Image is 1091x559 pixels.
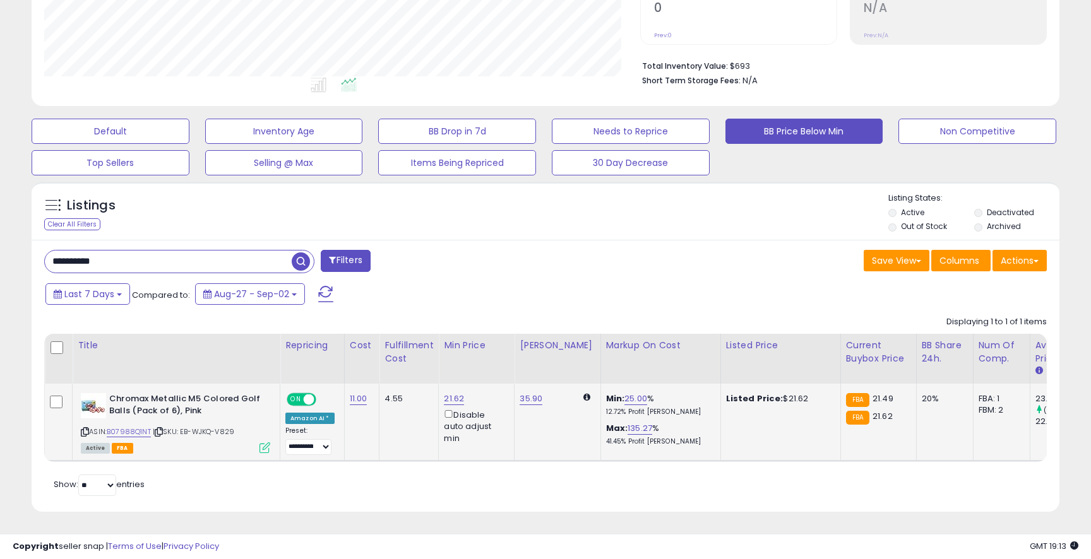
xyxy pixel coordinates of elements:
div: 20% [922,393,963,404]
div: Amazon AI * [285,413,335,424]
small: (4.29%) [1044,405,1071,415]
small: Prev: 0 [654,32,672,39]
b: Total Inventory Value: [642,61,728,71]
a: 21.62 [444,392,464,405]
div: % [606,393,711,416]
p: 41.45% Profit [PERSON_NAME] [606,437,711,446]
small: Avg Win Price. [1035,365,1043,377]
a: 11.00 [350,392,367,405]
small: FBA [846,393,869,407]
button: Last 7 Days [45,283,130,305]
span: 2025-09-10 19:13 GMT [1030,540,1078,552]
button: Top Sellers [32,150,189,175]
div: FBM: 2 [979,404,1020,416]
span: N/A [742,74,758,86]
div: FBA: 1 [979,393,1020,404]
div: seller snap | | [13,541,219,553]
button: Aug-27 - Sep-02 [195,283,305,305]
button: 30 Day Decrease [552,150,710,175]
button: BB Price Below Min [725,119,883,144]
div: % [606,423,711,446]
div: Preset: [285,427,335,455]
div: Clear All Filters [44,218,100,230]
button: Save View [864,250,929,271]
label: Deactivated [987,207,1034,218]
a: 25.00 [624,392,647,405]
div: Repricing [285,339,339,352]
p: 12.72% Profit [PERSON_NAME] [606,408,711,416]
label: Out of Stock [901,221,947,232]
li: $693 [642,57,1037,73]
button: Items Being Repriced [378,150,536,175]
span: FBA [112,443,133,454]
div: Displaying 1 to 1 of 1 items [946,316,1047,328]
span: Aug-27 - Sep-02 [214,288,289,300]
a: 35.90 [520,392,542,405]
h2: 0 [654,1,837,18]
div: $21.62 [726,393,831,404]
a: B07988Q1NT [107,427,151,437]
div: 22.83 [1035,416,1087,427]
button: Non Competitive [898,119,1056,144]
button: Actions [993,250,1047,271]
button: BB Drop in 7d [378,119,536,144]
img: 41GKGRnSaNL._SL40_.jpg [81,393,106,418]
th: The percentage added to the cost of goods (COGS) that forms the calculator for Min & Max prices. [600,334,720,384]
a: 135.27 [628,422,652,435]
button: Inventory Age [205,119,363,144]
label: Archived [987,221,1021,232]
b: Min: [606,392,625,404]
div: Markup on Cost [606,339,715,352]
div: BB Share 24h. [922,339,968,365]
b: Listed Price: [726,392,784,404]
b: Chromax Metallic M5 Colored Golf Balls (Pack of 6), Pink [109,393,263,420]
span: | SKU: EB-WJKQ-V829 [153,427,234,437]
label: Active [901,207,924,218]
div: [PERSON_NAME] [520,339,595,352]
div: 23.81 [1035,393,1087,404]
button: Selling @ Max [205,150,363,175]
span: Last 7 Days [64,288,114,300]
b: Max: [606,422,628,434]
div: Num of Comp. [979,339,1025,365]
button: Columns [931,250,991,271]
div: Avg Win Price [1035,339,1082,365]
div: Cost [350,339,374,352]
p: Listing States: [888,192,1059,204]
div: Title [78,339,275,352]
button: Filters [321,250,370,272]
div: Listed Price [726,339,835,352]
span: Show: entries [54,478,145,490]
small: FBA [846,411,869,425]
span: OFF [314,394,335,405]
div: 4.55 [385,393,429,404]
a: Privacy Policy [164,540,219,552]
a: Terms of Use [108,540,162,552]
div: Disable auto adjust min [444,408,504,444]
span: Columns [939,254,979,267]
h2: N/A [864,1,1046,18]
button: Default [32,119,189,144]
span: All listings currently available for purchase on Amazon [81,443,110,454]
small: Prev: N/A [864,32,888,39]
div: ASIN: [81,393,270,452]
span: 21.62 [873,410,893,422]
div: Current Buybox Price [846,339,911,365]
span: Compared to: [132,289,190,301]
b: Short Term Storage Fees: [642,75,741,86]
strong: Copyright [13,540,59,552]
button: Needs to Reprice [552,119,710,144]
span: ON [288,394,304,405]
h5: Listings [67,197,116,215]
div: Min Price [444,339,509,352]
div: Fulfillment Cost [385,339,433,365]
span: 21.49 [873,392,893,404]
